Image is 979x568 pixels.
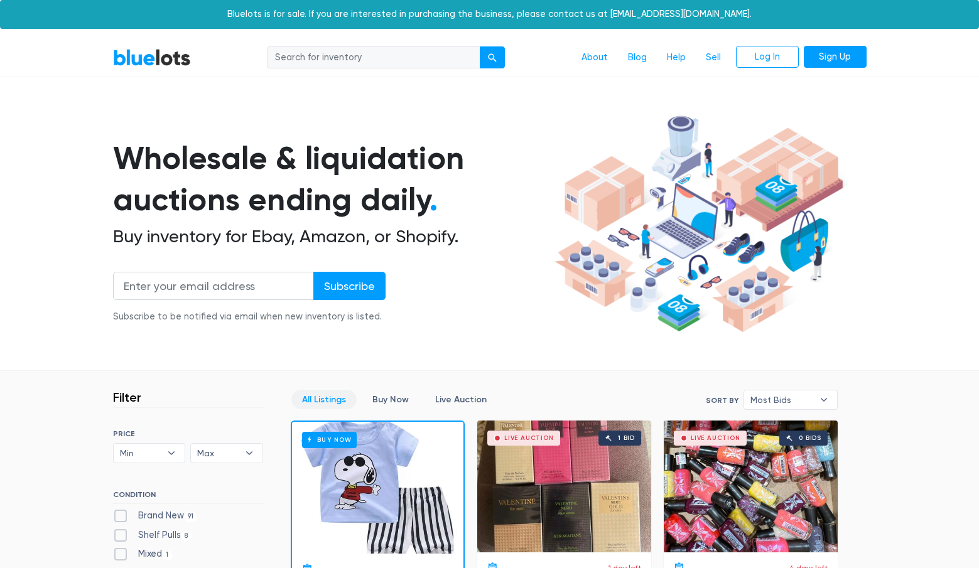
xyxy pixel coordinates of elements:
div: Subscribe to be notified via email when new inventory is listed. [113,310,386,324]
a: Sign Up [804,46,867,68]
h6: CONDITION [113,490,263,504]
label: Shelf Pulls [113,528,192,542]
input: Subscribe [313,272,386,300]
label: Mixed [113,547,173,561]
a: Live Auction [425,390,497,409]
b: ▾ [811,390,837,409]
a: Buy Now [362,390,419,409]
span: Most Bids [750,390,813,409]
span: . [430,181,438,218]
a: All Listings [291,390,357,409]
span: Max [197,444,239,463]
h1: Wholesale & liquidation auctions ending daily [113,137,550,221]
a: Help [657,46,696,70]
label: Brand New [113,509,198,523]
h6: PRICE [113,429,263,438]
span: 1 [162,550,173,560]
a: Sell [696,46,731,70]
span: 8 [181,531,192,541]
a: BlueLots [113,48,191,67]
h3: Filter [113,390,141,405]
a: Buy Now [292,422,463,554]
span: 91 [184,512,198,522]
input: Enter your email address [113,272,314,300]
input: Search for inventory [267,46,480,69]
a: Log In [736,46,799,68]
img: hero-ee84e7d0318cb26816c560f6b4441b76977f77a177738b4e94f68c95b2b83dbb.png [550,110,848,338]
span: Min [120,444,161,463]
b: ▾ [158,444,185,463]
a: Live Auction 1 bid [477,421,651,552]
div: Live Auction [504,435,554,441]
h2: Buy inventory for Ebay, Amazon, or Shopify. [113,226,550,247]
a: Live Auction 0 bids [664,421,838,552]
a: Blog [618,46,657,70]
div: Live Auction [691,435,740,441]
a: About [571,46,618,70]
b: ▾ [236,444,262,463]
div: 0 bids [799,435,821,441]
label: Sort By [706,395,738,406]
h6: Buy Now [302,432,357,447]
div: 1 bid [618,435,635,441]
